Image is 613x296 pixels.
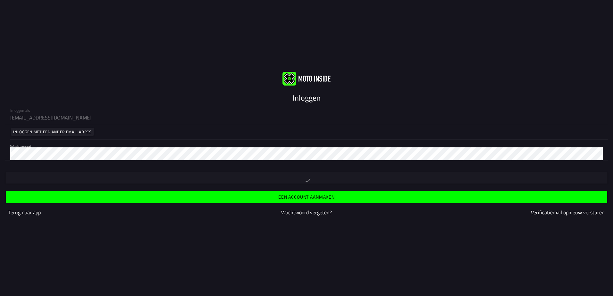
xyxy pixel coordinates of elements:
ion-text: Inloggen [293,92,321,103]
a: Wachtwoord vergeten? [281,209,332,216]
a: Terug naar app [8,209,41,216]
ion-button: Inloggen met een ander email adres [11,128,94,136]
a: Verificatiemail opnieuw versturen [531,209,605,216]
ion-button: Een account aanmaken [6,191,607,203]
